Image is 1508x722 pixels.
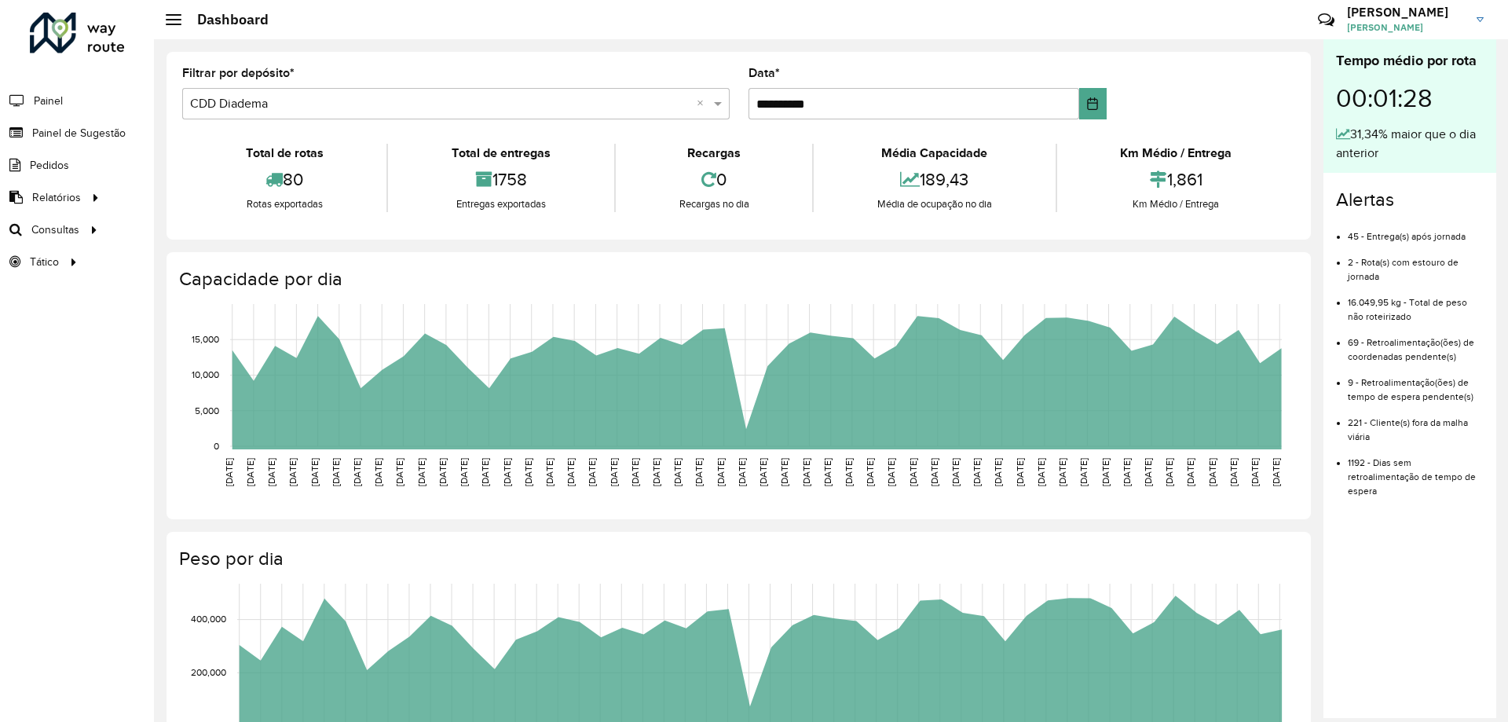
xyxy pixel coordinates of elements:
text: [DATE] [1015,458,1025,486]
label: Filtrar por depósito [182,64,295,82]
text: [DATE] [972,458,982,486]
text: [DATE] [1057,458,1067,486]
div: Média de ocupação no dia [818,196,1051,212]
div: 80 [186,163,382,196]
text: [DATE] [437,458,448,486]
span: Pedidos [30,157,69,174]
text: [DATE] [245,458,255,486]
text: 5,000 [195,405,219,416]
text: [DATE] [779,458,789,486]
text: [DATE] [544,458,555,486]
text: [DATE] [822,458,833,486]
text: [DATE] [416,458,426,486]
text: [DATE] [523,458,533,486]
text: [DATE] [352,458,362,486]
div: Recargas no dia [620,196,808,212]
text: [DATE] [1228,458,1239,486]
span: [PERSON_NAME] [1347,20,1465,35]
li: 2 - Rota(s) com estouro de jornada [1348,244,1484,284]
text: [DATE] [459,458,469,486]
text: [DATE] [587,458,597,486]
li: 9 - Retroalimentação(ões) de tempo de espera pendente(s) [1348,364,1484,404]
div: Rotas exportadas [186,196,382,212]
text: [DATE] [694,458,704,486]
text: [DATE] [630,458,640,486]
text: [DATE] [993,458,1003,486]
text: [DATE] [394,458,404,486]
span: Painel de Sugestão [32,125,126,141]
text: [DATE] [1271,458,1281,486]
a: Contato Rápido [1309,3,1343,37]
text: [DATE] [672,458,683,486]
text: [DATE] [565,458,576,486]
div: Km Médio / Entrega [1061,196,1291,212]
text: [DATE] [1250,458,1260,486]
li: 45 - Entrega(s) após jornada [1348,218,1484,244]
h2: Dashboard [181,11,269,28]
text: [DATE] [844,458,854,486]
span: Painel [34,93,63,109]
li: 1192 - Dias sem retroalimentação de tempo de espera [1348,444,1484,498]
span: Relatórios [32,189,81,206]
div: 1,861 [1061,163,1291,196]
button: Choose Date [1079,88,1107,119]
text: 200,000 [191,667,226,677]
text: [DATE] [758,458,768,486]
text: [DATE] [1143,458,1153,486]
text: [DATE] [865,458,875,486]
div: Km Médio / Entrega [1061,144,1291,163]
text: [DATE] [1207,458,1217,486]
text: 10,000 [192,370,219,380]
div: Total de entregas [392,144,609,163]
text: [DATE] [1164,458,1174,486]
text: [DATE] [929,458,939,486]
text: [DATE] [224,458,234,486]
h3: [PERSON_NAME] [1347,5,1465,20]
text: [DATE] [309,458,320,486]
li: 16.049,95 kg - Total de peso não roteirizado [1348,284,1484,324]
span: Clear all [697,94,710,113]
text: [DATE] [1185,458,1195,486]
text: [DATE] [331,458,341,486]
div: Tempo médio por rota [1336,50,1484,71]
div: 189,43 [818,163,1051,196]
h4: Alertas [1336,189,1484,211]
text: [DATE] [1122,458,1132,486]
text: 15,000 [192,334,219,344]
text: 0 [214,441,219,451]
text: [DATE] [480,458,490,486]
text: [DATE] [502,458,512,486]
div: Média Capacidade [818,144,1051,163]
text: [DATE] [801,458,811,486]
div: Recargas [620,144,808,163]
text: [DATE] [1100,458,1111,486]
h4: Capacidade por dia [179,268,1295,291]
label: Data [749,64,780,82]
div: Total de rotas [186,144,382,163]
span: Consultas [31,222,79,238]
div: 31,34% maior que o dia anterior [1336,125,1484,163]
text: [DATE] [373,458,383,486]
text: [DATE] [886,458,896,486]
text: [DATE] [287,458,298,486]
div: 00:01:28 [1336,71,1484,125]
h4: Peso por dia [179,548,1295,570]
text: [DATE] [908,458,918,486]
text: [DATE] [651,458,661,486]
text: 400,000 [191,614,226,625]
text: [DATE] [737,458,747,486]
text: [DATE] [716,458,726,486]
span: Tático [30,254,59,270]
text: [DATE] [266,458,276,486]
li: 69 - Retroalimentação(ões) de coordenadas pendente(s) [1348,324,1484,364]
text: [DATE] [1078,458,1089,486]
text: [DATE] [950,458,961,486]
li: 221 - Cliente(s) fora da malha viária [1348,404,1484,444]
text: [DATE] [1036,458,1046,486]
div: Entregas exportadas [392,196,609,212]
text: [DATE] [609,458,619,486]
div: 1758 [392,163,609,196]
div: 0 [620,163,808,196]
